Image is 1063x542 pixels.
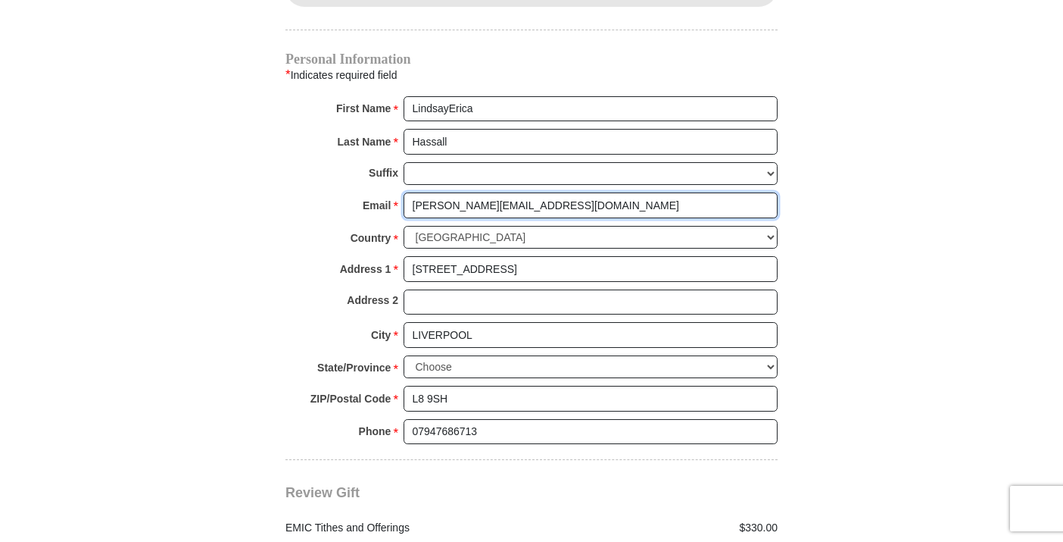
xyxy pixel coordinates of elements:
[340,258,391,280] strong: Address 1
[336,98,391,119] strong: First Name
[363,195,391,216] strong: Email
[371,324,391,346] strong: City
[310,388,391,409] strong: ZIP/Postal Code
[531,520,786,536] div: $330.00
[359,421,391,442] strong: Phone
[347,290,398,311] strong: Address 2
[285,485,360,500] span: Review Gift
[285,53,778,65] h4: Personal Information
[278,520,532,536] div: EMIC Tithes and Offerings
[285,65,778,85] div: Indicates required field
[338,131,391,152] strong: Last Name
[369,162,398,183] strong: Suffix
[351,227,391,249] strong: Country
[317,357,391,378] strong: State/Province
